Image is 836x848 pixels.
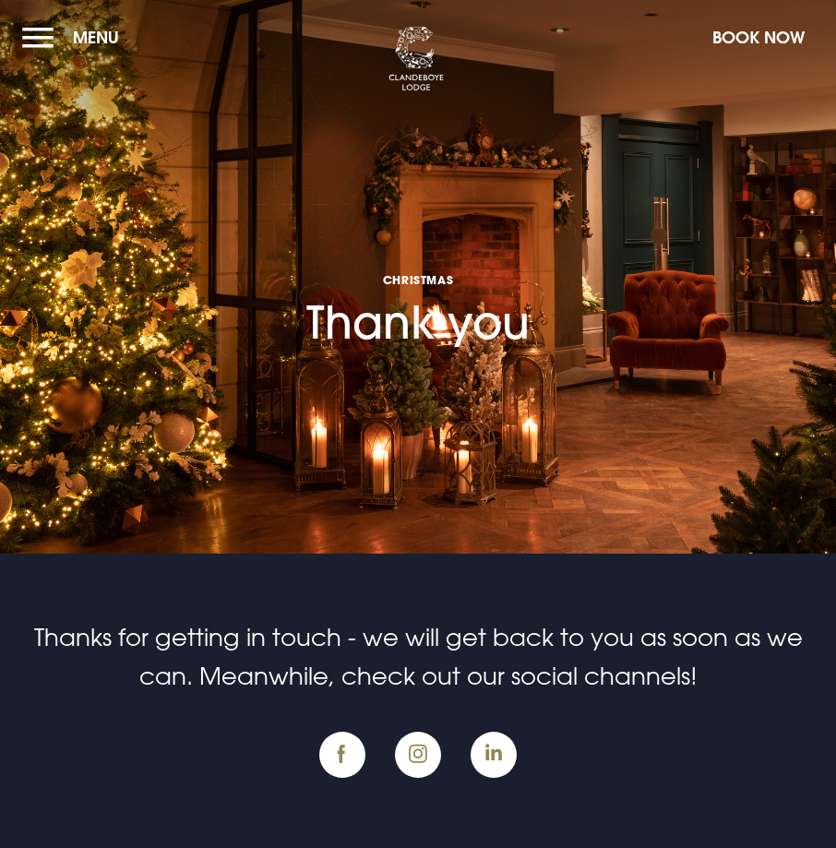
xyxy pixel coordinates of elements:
p: Thanks for getting in touch - we will get back to you as soon as we can. Meanwhile, check out our... [22,618,814,695]
h1: Thank you [306,167,530,349]
img: Instagram [395,732,441,778]
button: Book Now [703,18,814,57]
span: Christmas [306,272,530,287]
img: Facebook [319,732,365,778]
img: Clandeboye Lodge [388,27,444,91]
button: Menu [22,18,128,57]
span: Menu [73,27,119,48]
img: Instagram [471,732,517,778]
